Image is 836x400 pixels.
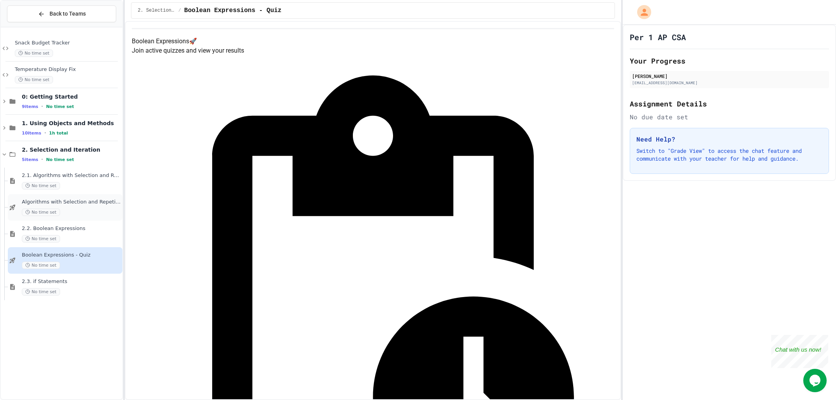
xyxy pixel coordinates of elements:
[15,50,53,57] span: No time set
[630,32,686,42] h1: Per 1 AP CSA
[22,146,121,153] span: 2. Selection and Iteration
[22,235,60,242] span: No time set
[15,66,121,73] span: Temperature Display Fix
[22,209,60,216] span: No time set
[49,131,68,136] span: 1h total
[22,288,60,296] span: No time set
[22,252,121,258] span: Boolean Expressions - Quiz
[46,104,74,109] span: No time set
[22,278,121,285] span: 2.3. if Statements
[138,7,175,14] span: 2. Selection and Iteration
[178,7,181,14] span: /
[41,103,43,110] span: •
[184,6,282,15] span: Boolean Expressions - Quiz
[22,104,38,109] span: 9 items
[22,199,121,205] span: Algorithms with Selection and Repetition - Topic 2.1
[630,112,829,122] div: No due date set
[630,98,829,109] h2: Assignment Details
[771,335,828,368] iframe: chat widget
[22,172,121,179] span: 2.1. Algorithms with Selection and Repetition
[7,5,116,22] button: Back to Teams
[22,120,121,127] span: 1. Using Objects and Methods
[22,157,38,162] span: 5 items
[22,131,41,136] span: 10 items
[22,182,60,189] span: No time set
[803,369,828,392] iframe: chat widget
[632,80,827,86] div: [EMAIL_ADDRESS][DOMAIN_NAME]
[41,156,43,163] span: •
[132,46,614,55] p: Join active quizzes and view your results
[22,93,121,100] span: 0: Getting Started
[636,147,822,163] p: Switch to "Grade View" to access the chat feature and communicate with your teacher for help and ...
[630,55,829,66] h2: Your Progress
[50,10,86,18] span: Back to Teams
[132,37,614,46] h4: Boolean Expressions 🚀
[629,3,653,21] div: My Account
[632,73,827,80] div: [PERSON_NAME]
[636,135,822,144] h3: Need Help?
[22,225,121,232] span: 2.2. Boolean Expressions
[15,76,53,83] span: No time set
[44,130,46,136] span: •
[46,157,74,162] span: No time set
[22,262,60,269] span: No time set
[15,40,121,46] span: Snack Budget Tracker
